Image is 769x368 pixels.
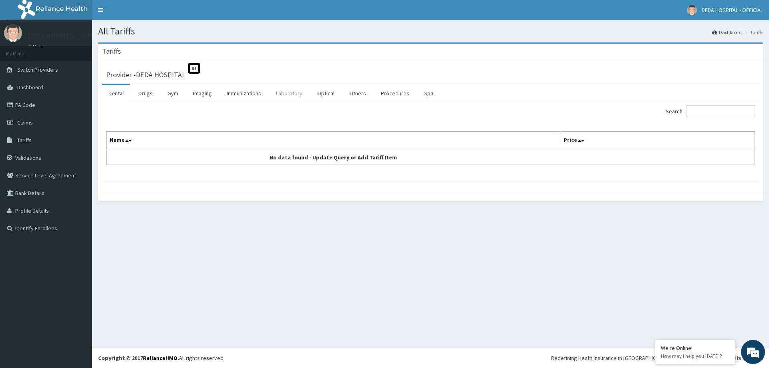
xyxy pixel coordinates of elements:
[107,150,560,165] td: No data found - Update Query or Add Tariff Item
[661,353,729,360] p: How may I help you today?
[102,48,121,55] h3: Tariffs
[374,85,416,102] a: Procedures
[98,26,763,36] h1: All Tariffs
[220,85,268,102] a: Immunizations
[560,132,755,150] th: Price
[106,71,185,78] h3: Provider - DEDA HOSPITAL
[132,85,159,102] a: Drugs
[17,66,58,73] span: Switch Providers
[143,354,177,362] a: RelianceHMO
[686,105,755,117] input: Search:
[551,354,763,362] div: Redefining Heath Insurance in [GEOGRAPHIC_DATA] using Telemedicine and Data Science!
[107,132,560,150] th: Name
[17,137,32,144] span: Tariffs
[4,24,22,42] img: User Image
[702,6,763,14] span: DEDA HOSPITAL - OFFICIAL
[17,119,33,126] span: Claims
[687,5,697,15] img: User Image
[311,85,341,102] a: Optical
[187,85,218,102] a: Imaging
[666,105,755,117] label: Search:
[270,85,309,102] a: Laboratory
[743,29,763,36] li: Tariffs
[28,44,47,49] a: Online
[28,32,111,40] p: DEDA HOSPITAL - OFFICIAL
[98,354,179,362] strong: Copyright © 2017 .
[102,85,130,102] a: Dental
[92,348,769,368] footer: All rights reserved.
[661,344,729,352] div: We're Online!
[17,84,43,91] span: Dashboard
[161,85,185,102] a: Gym
[712,29,742,36] a: Dashboard
[188,63,200,74] span: St
[418,85,440,102] a: Spa
[343,85,372,102] a: Others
